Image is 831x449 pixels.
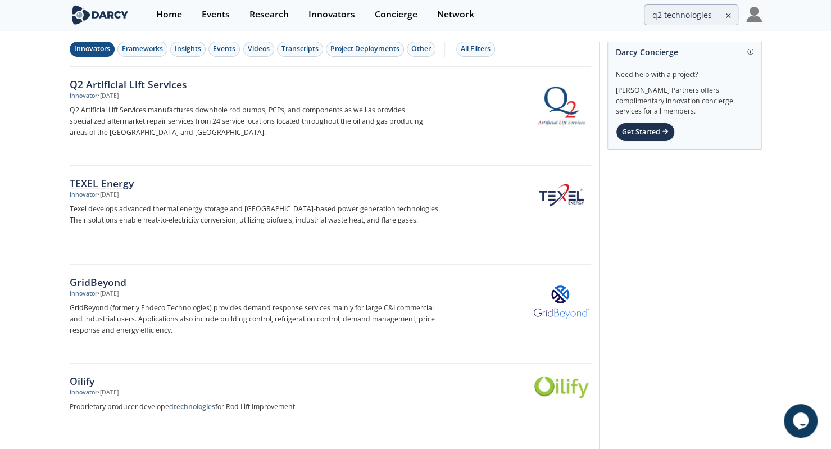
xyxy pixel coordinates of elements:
[616,80,753,117] div: [PERSON_NAME] Partners offers complimentary innovation concierge services for all members.
[326,42,404,57] button: Project Deployments
[170,42,206,57] button: Insights
[411,44,431,54] div: Other
[243,42,274,57] button: Videos
[248,44,270,54] div: Videos
[70,92,98,101] div: Innovator
[70,275,442,289] div: GridBeyond
[98,92,119,101] div: • [DATE]
[122,44,163,54] div: Frameworks
[70,105,442,138] p: Q2 Artificial Lift Services manufactures downhole rod pumps, PCPs, and components as well as prov...
[437,10,474,19] div: Network
[407,42,435,57] button: Other
[784,404,820,438] iframe: chat widget
[534,375,589,400] img: Oilify
[156,10,182,19] div: Home
[174,402,215,411] strong: technologies
[70,166,591,265] a: TEXEL Energy Innovator •[DATE] Texel develops advanced thermal energy storage and [GEOGRAPHIC_DAT...
[308,10,355,19] div: Innovators
[747,49,753,55] img: information.svg
[175,44,201,54] div: Insights
[249,10,289,19] div: Research
[70,374,442,388] div: Oilify
[534,79,589,134] img: Q2 Artificial Lift Services
[616,42,753,62] div: Darcy Concierge
[70,302,442,336] p: GridBeyond (formerly Endeco Technologies) provides demand response services mainly for large C&I ...
[117,42,167,57] button: Frameworks
[70,42,115,57] button: Innovators
[208,42,240,57] button: Events
[202,10,230,19] div: Events
[534,178,589,216] img: TEXEL Energy
[70,401,442,412] p: Proprietary producer developed for Rod Lift Improvement
[98,289,119,298] div: • [DATE]
[213,44,235,54] div: Events
[70,67,591,166] a: Q2 Artificial Lift Services Innovator •[DATE] Q2 Artificial Lift Services manufactures downhole r...
[456,42,495,57] button: All Filters
[644,4,738,25] input: Advanced Search
[330,44,399,54] div: Project Deployments
[461,44,491,54] div: All Filters
[70,388,98,397] div: Innovator
[375,10,417,19] div: Concierge
[534,276,589,328] img: GridBeyond
[70,191,98,199] div: Innovator
[98,191,119,199] div: • [DATE]
[616,62,753,80] div: Need help with a project?
[70,203,442,226] p: Texel develops advanced thermal energy storage and [GEOGRAPHIC_DATA]-based power generation techn...
[746,7,762,22] img: Profile
[70,289,98,298] div: Innovator
[70,77,442,92] div: Q2 Artificial Lift Services
[70,265,591,364] a: GridBeyond Innovator •[DATE] GridBeyond (formerly Endeco Technologies) provides demand response s...
[70,5,131,25] img: logo-wide.svg
[70,176,442,191] div: TEXEL Energy
[277,42,323,57] button: Transcripts
[98,388,119,397] div: • [DATE]
[616,123,675,142] div: Get Started
[281,44,319,54] div: Transcripts
[74,44,110,54] div: Innovators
